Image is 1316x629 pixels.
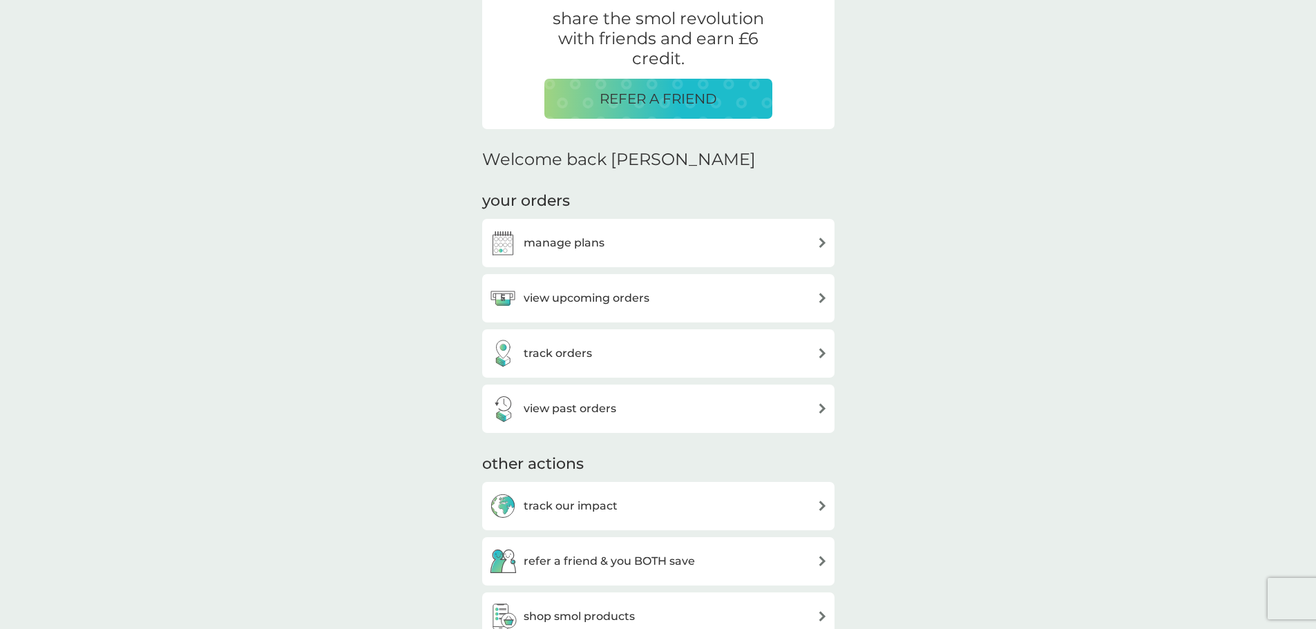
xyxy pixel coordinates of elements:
h3: your orders [482,191,570,212]
p: REFER A FRIEND [600,88,717,110]
h2: Welcome back [PERSON_NAME] [482,150,756,170]
img: arrow right [817,501,828,511]
button: REFER A FRIEND [544,79,772,119]
img: arrow right [817,348,828,358]
h3: refer a friend & you BOTH save [524,552,695,570]
p: share the smol revolution with friends and earn £6 credit. [544,9,772,68]
h3: other actions [482,454,584,475]
img: arrow right [817,556,828,566]
h3: shop smol products [524,608,635,626]
h3: track orders [524,345,592,362]
h3: manage plans [524,234,604,252]
img: arrow right [817,293,828,303]
h3: track our impact [524,497,618,515]
img: arrow right [817,238,828,248]
img: arrow right [817,611,828,621]
h3: view past orders [524,400,616,418]
img: arrow right [817,403,828,414]
h3: view upcoming orders [524,289,649,307]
